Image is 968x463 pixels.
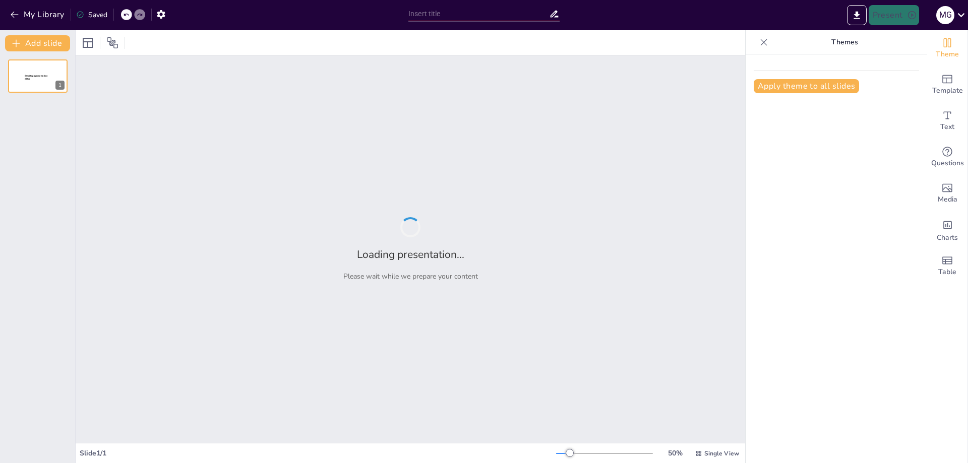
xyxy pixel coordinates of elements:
p: Please wait while we prepare your content [343,272,478,281]
div: Get real-time input from your audience [927,139,967,175]
div: Add ready made slides [927,67,967,103]
span: Template [932,85,963,96]
div: Add charts and graphs [927,212,967,248]
button: Add slide [5,35,70,51]
span: Single View [704,449,739,457]
div: Layout [80,35,96,51]
span: Text [940,121,954,133]
div: Add text boxes [927,103,967,139]
input: Insert title [408,7,549,21]
button: My Library [8,7,69,23]
span: Questions [931,158,964,169]
button: Present [869,5,919,25]
button: M G [936,5,954,25]
span: Table [938,267,956,278]
span: Position [106,37,118,49]
div: Add a table [927,248,967,284]
div: M G [936,6,954,24]
span: Media [938,194,957,205]
h2: Loading presentation... [357,247,464,261]
div: Slide 1 / 1 [80,448,556,458]
div: Add images, graphics, shapes or video [927,175,967,212]
p: Themes [772,30,917,54]
span: Charts [937,232,958,243]
span: Sendsteps presentation editor [25,75,47,80]
div: 50 % [663,448,687,458]
div: Change the overall theme [927,30,967,67]
div: Saved [76,10,107,20]
div: 1 [8,59,68,93]
span: Theme [936,49,959,60]
div: 1 [55,81,65,90]
button: Export to PowerPoint [847,5,867,25]
button: Apply theme to all slides [754,79,859,93]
